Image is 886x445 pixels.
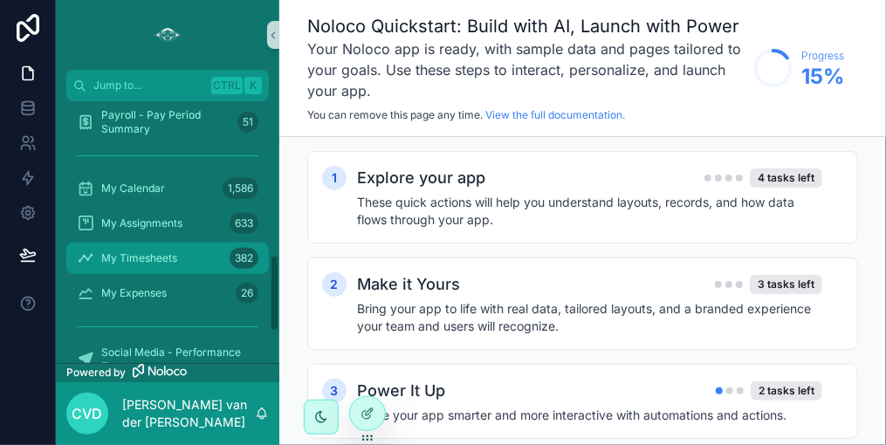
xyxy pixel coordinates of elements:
span: Cvd [72,403,103,424]
span: My Expenses [101,286,167,300]
a: Payroll - Pay Period Summary51 [66,106,269,138]
a: View the full documentation. [485,108,625,121]
span: Jump to... [93,79,204,92]
span: Powered by [66,366,126,380]
span: Progress [801,49,844,63]
h3: Your Noloco app is ready, with sample data and pages tailored to your goals. Use these steps to i... [307,38,745,101]
div: 51 [237,112,258,133]
div: 1,586 [223,178,258,199]
a: My Calendar1,586 [66,173,269,204]
a: Powered by [56,363,279,382]
span: K [246,79,260,92]
div: 633 [230,213,258,234]
span: Payroll - Pay Period Summary [101,108,230,136]
a: My Expenses26 [66,277,269,309]
a: My Assignments633 [66,208,269,239]
a: Social Media - Performance Tracker [66,344,269,375]
img: App logo [154,21,182,49]
span: 15 % [801,63,844,91]
span: Social Media - Performance Tracker [101,346,251,373]
span: Ctrl [211,77,243,94]
div: 382 [230,248,258,269]
p: [PERSON_NAME] van der [PERSON_NAME] [122,396,255,431]
span: My Assignments [101,216,182,230]
a: My Timesheets382 [66,243,269,274]
span: My Calendar [101,181,165,195]
span: My Timesheets [101,251,177,265]
div: scrollable content [56,101,279,363]
span: You can remove this page any time. [307,108,483,121]
button: Jump to...CtrlK [66,70,269,101]
div: 26 [236,283,258,304]
h1: Noloco Quickstart: Build with AI, Launch with Power [307,14,745,38]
